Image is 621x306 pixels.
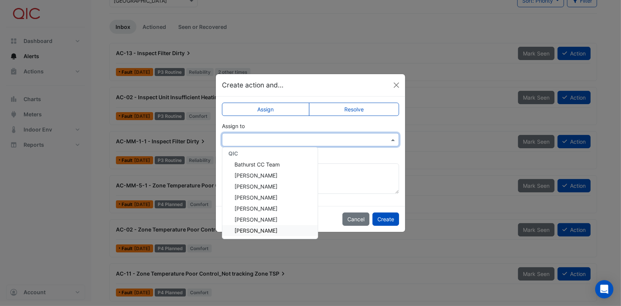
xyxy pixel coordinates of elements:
[595,280,613,298] div: Open Intercom Messenger
[372,212,399,226] button: Create
[234,227,277,234] span: [PERSON_NAME]
[222,122,245,130] label: Assign to
[234,216,277,223] span: [PERSON_NAME]
[222,80,284,90] h5: Create action and...
[391,79,402,91] button: Close
[309,103,399,116] label: Resolve
[222,103,309,116] label: Assign
[228,150,238,157] span: QIC
[234,161,280,168] span: Bathurst CC Team
[234,183,277,190] span: [PERSON_NAME]
[342,212,369,226] button: Cancel
[234,205,277,212] span: [PERSON_NAME]
[222,147,318,239] ng-dropdown-panel: Options list
[234,194,277,201] span: [PERSON_NAME]
[234,172,277,179] span: [PERSON_NAME]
